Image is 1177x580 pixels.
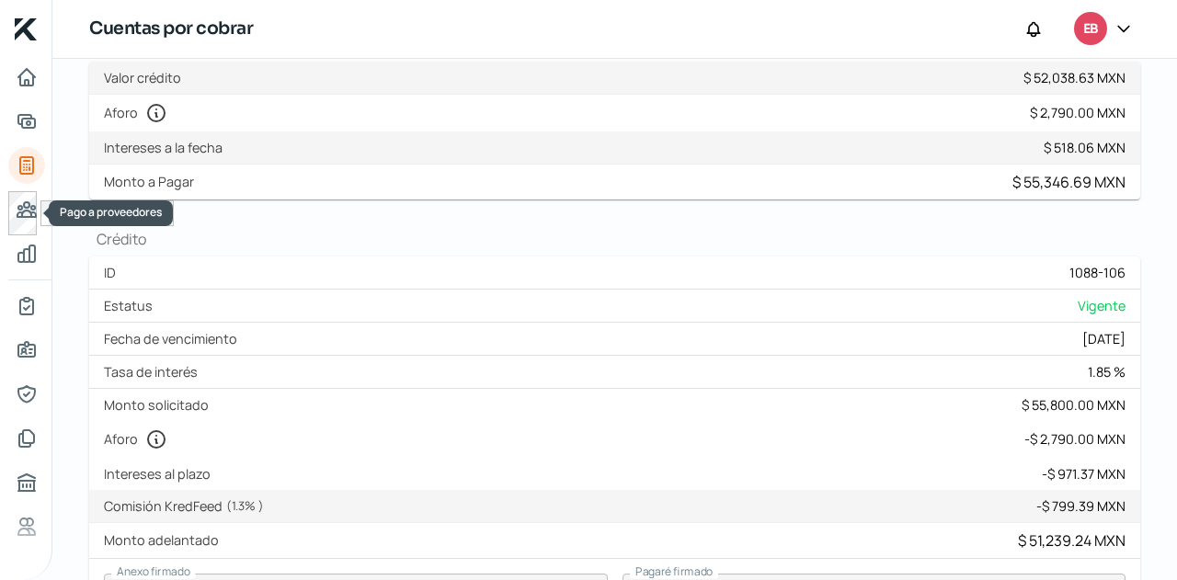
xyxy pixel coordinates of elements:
[226,497,264,514] span: ( 1.3 % )
[1044,139,1126,156] div: $ 518.06 MXN
[8,332,45,369] a: Información general
[104,139,230,156] label: Intereses a la fecha
[104,173,201,190] label: Monto a Pagar
[8,235,45,272] a: Mis finanzas
[1018,530,1126,551] div: $ 51,239.24 MXN
[8,376,45,413] a: Representantes
[104,363,205,381] label: Tasa de interés
[8,288,45,324] a: Mi contrato
[8,420,45,457] a: Documentos
[60,204,162,220] span: Pago a proveedores
[104,330,245,347] label: Fecha de vencimiento
[635,563,713,579] span: Pagaré firmado
[1030,104,1126,121] div: $ 2,790.00 MXN
[104,497,271,515] label: Comisión KredFeed
[1012,172,1126,192] div: $ 55,346.69 MXN
[1022,396,1126,414] div: $ 55,800.00 MXN
[1078,297,1126,314] span: Vigente
[8,464,45,501] a: Buró de crédito
[1042,465,1126,483] div: - $ 971.37 MXN
[1069,264,1126,281] div: 1088-106
[104,531,226,549] label: Monto adelantado
[117,563,190,579] span: Anexo firmado
[104,396,216,414] label: Monto solicitado
[8,103,45,140] a: Adelantar facturas
[89,229,1140,249] h1: Crédito
[104,465,218,483] label: Intereses al plazo
[104,428,175,450] label: Aforo
[8,191,45,228] a: Pago a proveedores
[1024,430,1126,448] div: - $ 2,790.00 MXN
[104,102,175,124] label: Aforo
[8,508,45,545] a: Referencias
[1036,497,1126,515] div: - $ 799.39 MXN
[89,16,253,42] h1: Cuentas por cobrar
[8,59,45,96] a: Inicio
[8,147,45,184] a: Tus créditos
[104,297,160,314] label: Estatus
[1023,69,1126,86] div: $ 52,038.63 MXN
[104,69,189,86] label: Valor crédito
[104,264,123,281] label: ID
[1088,363,1126,381] div: 1.85 %
[1083,18,1098,40] span: EB
[1082,330,1126,347] div: [DATE]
